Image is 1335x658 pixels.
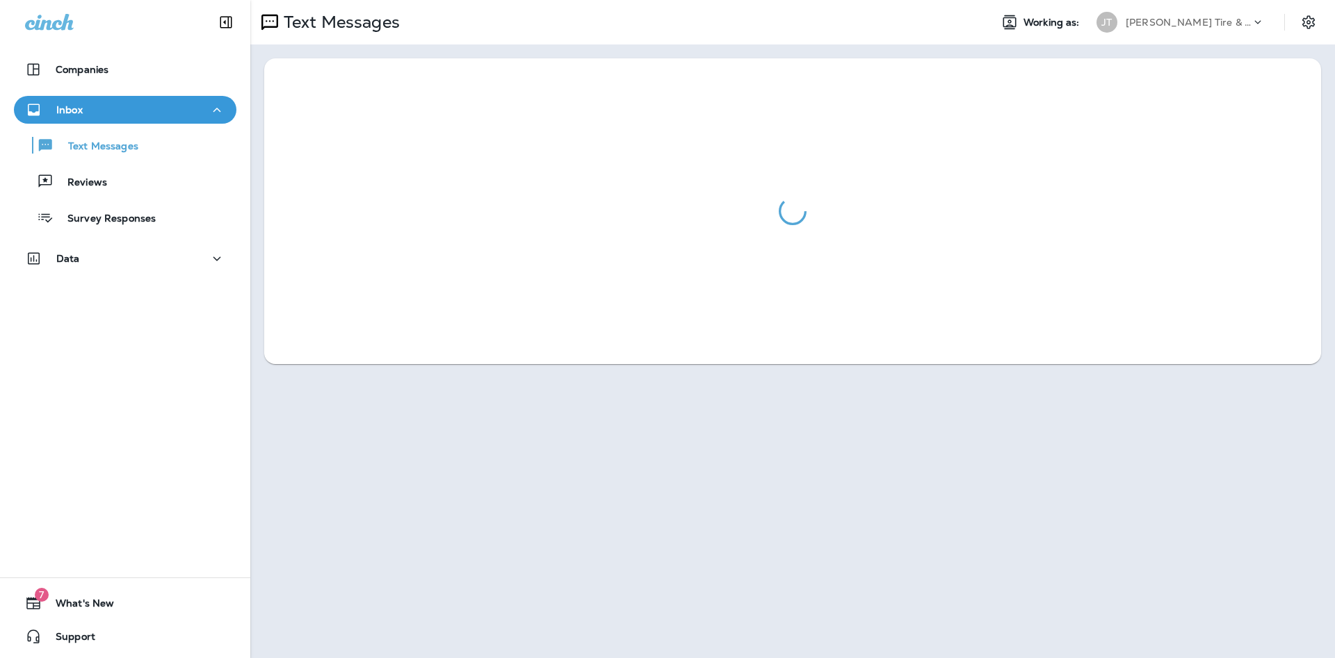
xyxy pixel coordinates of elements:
[42,598,114,614] span: What's New
[35,588,49,602] span: 7
[42,631,95,648] span: Support
[54,140,138,154] p: Text Messages
[56,104,83,115] p: Inbox
[56,253,80,264] p: Data
[1126,17,1251,28] p: [PERSON_NAME] Tire & Auto
[54,176,107,190] p: Reviews
[14,167,236,196] button: Reviews
[278,12,400,33] p: Text Messages
[14,203,236,232] button: Survey Responses
[207,8,245,36] button: Collapse Sidebar
[14,56,236,83] button: Companies
[14,623,236,650] button: Support
[14,245,236,272] button: Data
[1097,12,1117,33] div: JT
[14,131,236,160] button: Text Messages
[56,64,108,75] p: Companies
[14,96,236,124] button: Inbox
[54,213,156,226] p: Survey Responses
[1296,10,1321,35] button: Settings
[14,589,236,617] button: 7What's New
[1023,17,1083,28] span: Working as:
